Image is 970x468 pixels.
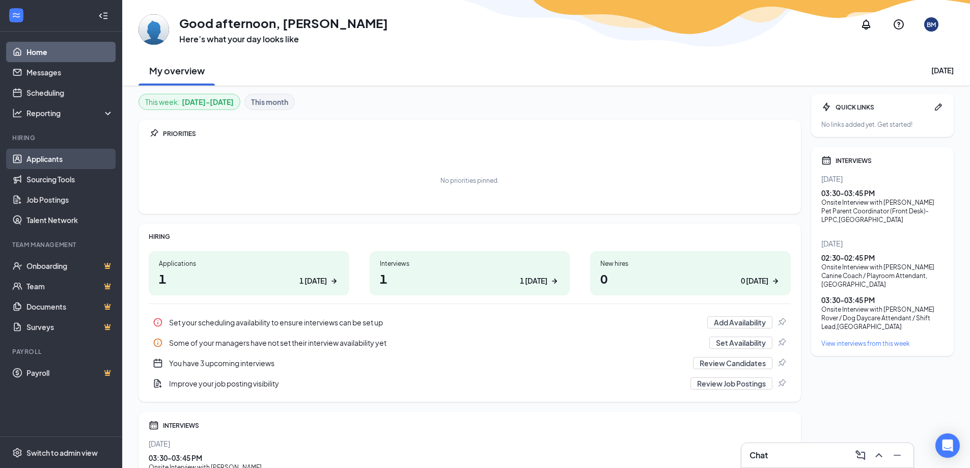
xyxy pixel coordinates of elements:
[590,251,791,295] a: New hires00 [DATE]ArrowRight
[149,373,791,394] a: DocumentAddImprove your job posting visibilityReview Job PostingsPin
[26,42,114,62] a: Home
[26,169,114,189] a: Sourcing Tools
[26,108,114,118] div: Reporting
[821,238,944,249] div: [DATE]
[370,251,570,295] a: Interviews11 [DATE]ArrowRight
[26,276,114,296] a: TeamCrown
[26,62,114,82] a: Messages
[11,10,21,20] svg: WorkstreamLogo
[600,270,781,287] h1: 0
[821,295,944,305] div: 03:30 - 03:45 PM
[709,337,772,349] button: Set Availability
[26,296,114,317] a: DocumentsCrown
[149,128,159,139] svg: Pin
[98,11,108,21] svg: Collapse
[329,276,339,286] svg: ArrowRight
[149,438,791,449] div: [DATE]
[12,448,22,458] svg: Settings
[889,447,905,463] button: Minimize
[149,64,205,77] h2: My overview
[777,378,787,389] svg: Pin
[159,270,339,287] h1: 1
[26,210,114,230] a: Talent Network
[750,450,768,461] h3: Chat
[821,314,944,331] div: Rover / Dog Daycare Attendant / Shift Lead , [GEOGRAPHIC_DATA]
[12,133,112,142] div: Hiring
[12,347,112,356] div: Payroll
[149,251,349,295] a: Applications11 [DATE]ArrowRight
[163,129,791,138] div: PRIORITIES
[893,18,905,31] svg: QuestionInfo
[169,317,701,327] div: Set your scheduling availability to ensure interviews can be set up
[153,378,163,389] svg: DocumentAdd
[149,312,791,333] a: InfoSet your scheduling availability to ensure interviews can be set upAdd AvailabilityPin
[169,378,684,389] div: Improve your job posting visibility
[821,207,944,224] div: Pet Parent Coordinator (Front Desk)- LPPC , [GEOGRAPHIC_DATA]
[149,453,791,463] div: 03:30 - 03:45 PM
[153,358,163,368] svg: CalendarNew
[182,96,234,107] b: [DATE] - [DATE]
[26,149,114,169] a: Applicants
[159,259,339,268] div: Applications
[821,263,944,271] div: Onsite Interview with [PERSON_NAME]
[380,270,560,287] h1: 1
[149,333,791,353] a: InfoSome of your managers have not set their interview availability yetSet AvailabilityPin
[153,317,163,327] svg: Info
[600,259,781,268] div: New hires
[153,338,163,348] svg: Info
[149,420,159,430] svg: Calendar
[821,271,944,289] div: Canine Coach / Playroom Attendant , [GEOGRAPHIC_DATA]
[179,34,388,45] h3: Here’s what your day looks like
[26,82,114,103] a: Scheduling
[179,14,388,32] h1: Good afternoon, [PERSON_NAME]
[380,259,560,268] div: Interviews
[821,120,944,129] div: No links added yet. Get started!
[149,373,791,394] div: Improve your job posting visibility
[26,317,114,337] a: SurveysCrown
[707,316,772,328] button: Add Availability
[149,232,791,241] div: HIRING
[871,447,887,463] button: ChevronUp
[138,14,169,45] img: Brandon Mersky
[145,96,234,107] div: This week :
[693,357,772,369] button: Review Candidates
[821,102,832,112] svg: Bolt
[821,155,832,166] svg: Calendar
[741,276,768,286] div: 0 [DATE]
[931,65,954,75] div: [DATE]
[770,276,781,286] svg: ArrowRight
[26,256,114,276] a: OnboardingCrown
[26,363,114,383] a: PayrollCrown
[299,276,327,286] div: 1 [DATE]
[836,103,929,112] div: QUICK LINKS
[821,339,944,348] a: View interviews from this week
[836,156,944,165] div: INTERVIEWS
[852,447,869,463] button: ComposeMessage
[891,449,903,461] svg: Minimize
[927,20,936,29] div: BM
[933,102,944,112] svg: Pen
[163,421,791,430] div: INTERVIEWS
[12,108,22,118] svg: Analysis
[149,333,791,353] div: Some of your managers have not set their interview availability yet
[821,188,944,198] div: 03:30 - 03:45 PM
[149,353,791,373] div: You have 3 upcoming interviews
[169,358,687,368] div: You have 3 upcoming interviews
[821,174,944,184] div: [DATE]
[777,317,787,327] svg: Pin
[860,18,872,31] svg: Notifications
[149,353,791,373] a: CalendarNewYou have 3 upcoming interviewsReview CandidatesPin
[26,189,114,210] a: Job Postings
[690,377,772,390] button: Review Job Postings
[549,276,560,286] svg: ArrowRight
[26,448,98,458] div: Switch to admin view
[440,176,499,185] div: No priorities pinned.
[149,312,791,333] div: Set your scheduling availability to ensure interviews can be set up
[821,305,944,314] div: Onsite Interview with [PERSON_NAME]
[854,449,867,461] svg: ComposeMessage
[251,96,288,107] b: This month
[12,240,112,249] div: Team Management
[169,338,703,348] div: Some of your managers have not set their interview availability yet
[520,276,547,286] div: 1 [DATE]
